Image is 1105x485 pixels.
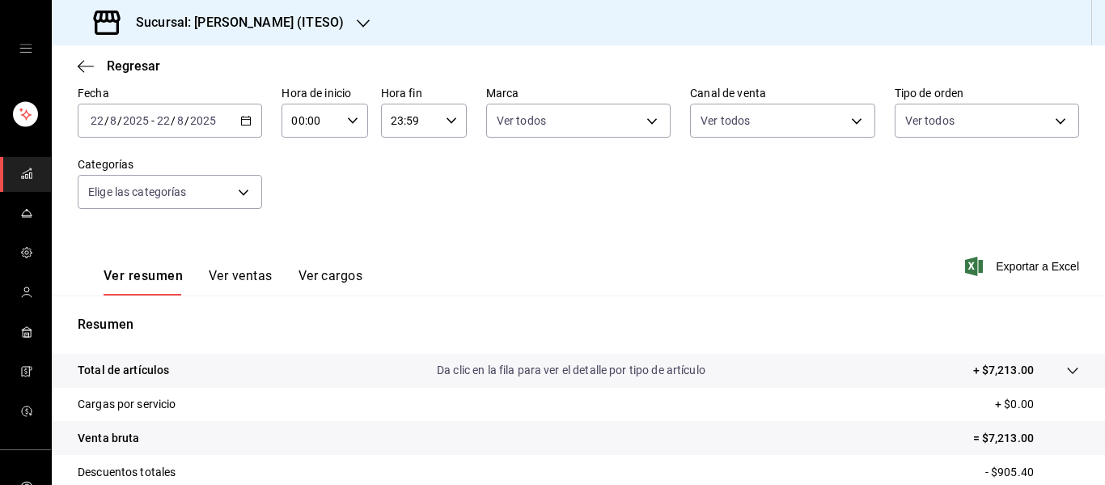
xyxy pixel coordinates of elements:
[497,114,546,127] font: Ver todos
[104,268,183,283] font: Ver resumen
[78,364,169,377] font: Total de artículos
[151,114,155,127] font: -
[104,114,109,127] font: /
[78,87,109,100] font: Fecha
[701,114,750,127] font: Ver todos
[156,114,171,127] input: --
[973,432,1034,445] font: = $7,213.00
[189,114,217,127] input: ----
[78,466,176,479] font: Descuentos totales
[104,267,362,296] div: pestañas de navegación
[282,87,351,100] font: Hora de inicio
[209,268,273,283] font: Ver ventas
[985,466,1034,479] font: - $905.40
[90,114,104,127] input: --
[88,185,187,198] font: Elige las categorías
[19,42,32,55] button: cajón abierto
[78,58,160,74] button: Regresar
[78,317,133,332] font: Resumen
[298,268,363,283] font: Ver cargos
[905,114,955,127] font: Ver todos
[136,15,344,30] font: Sucursal: [PERSON_NAME] (ITESO)
[895,87,964,100] font: Tipo de orden
[176,114,184,127] input: --
[996,260,1079,273] font: Exportar a Excel
[117,114,122,127] font: /
[122,114,150,127] input: ----
[78,158,133,171] font: Categorías
[107,58,160,74] font: Regresar
[968,257,1079,276] button: Exportar a Excel
[995,398,1034,411] font: + $0.00
[690,87,766,100] font: Canal de venta
[381,87,422,100] font: Hora fin
[109,114,117,127] input: --
[486,87,519,100] font: Marca
[78,398,176,411] font: Cargas por servicio
[437,364,705,377] font: Da clic en la fila para ver el detalle por tipo de artículo
[184,114,189,127] font: /
[973,364,1034,377] font: + $7,213.00
[171,114,176,127] font: /
[78,432,139,445] font: Venta bruta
